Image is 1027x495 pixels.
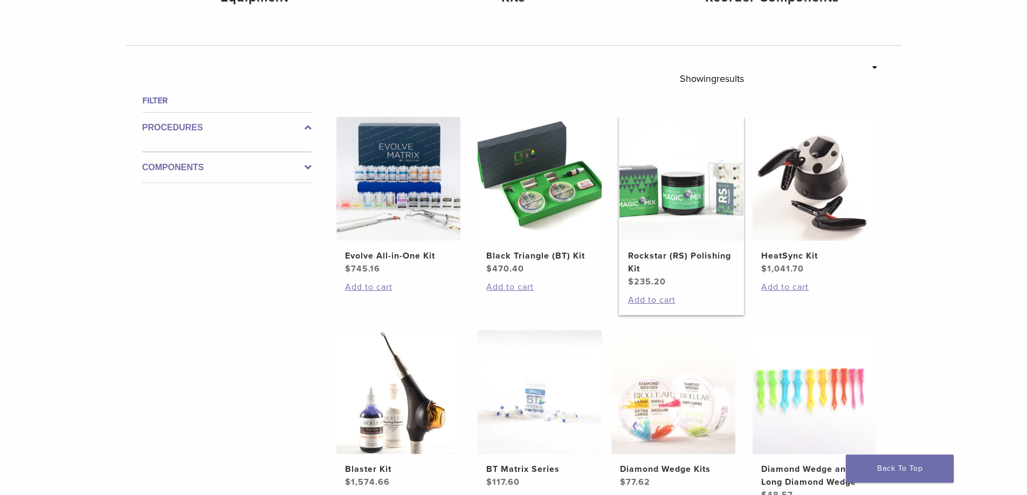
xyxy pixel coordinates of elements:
[486,477,520,487] bdi: 117.60
[345,477,351,487] span: $
[761,463,868,489] h2: Diamond Wedge and Long Diamond Wedge
[477,330,603,489] a: BT Matrix SeriesBT Matrix Series $117.60
[628,276,666,287] bdi: 235.20
[846,455,954,483] a: Back To Top
[486,263,492,274] span: $
[345,463,452,476] h2: Blaster Kit
[477,117,603,275] a: Black Triangle (BT) KitBlack Triangle (BT) Kit $470.40
[486,281,593,294] a: Add to cart: “Black Triangle (BT) Kit”
[345,263,380,274] bdi: 745.16
[620,463,727,476] h2: Diamond Wedge Kits
[611,330,735,454] img: Diamond Wedge Kits
[628,249,735,275] h2: Rockstar (RS) Polishing Kit
[611,330,736,489] a: Diamond Wedge KitsDiamond Wedge Kits $77.62
[345,477,390,487] bdi: 1,574.66
[761,249,868,262] h2: HeatSync Kit
[619,117,743,241] img: Rockstar (RS) Polishing Kit
[628,276,634,287] span: $
[478,117,602,241] img: Black Triangle (BT) Kit
[628,294,735,306] a: Add to cart: “Rockstar (RS) Polishing Kit”
[142,161,312,174] label: Components
[761,281,868,294] a: Add to cart: “HeatSync Kit”
[752,117,878,275] a: HeatSync KitHeatSync Kit $1,041.70
[336,330,461,489] a: Blaster KitBlaster Kit $1,574.66
[486,463,593,476] h2: BT Matrix Series
[345,281,452,294] a: Add to cart: “Evolve All-in-One Kit”
[761,263,767,274] span: $
[620,477,650,487] bdi: 77.62
[753,330,877,454] img: Diamond Wedge and Long Diamond Wedge
[478,330,602,454] img: BT Matrix Series
[142,94,312,107] h4: Filter
[753,117,877,241] img: HeatSync Kit
[680,67,744,90] p: Showing results
[336,117,461,275] a: Evolve All-in-One KitEvolve All-in-One Kit $745.16
[336,330,460,454] img: Blaster Kit
[336,117,460,241] img: Evolve All-in-One Kit
[486,249,593,262] h2: Black Triangle (BT) Kit
[345,249,452,262] h2: Evolve All-in-One Kit
[486,263,524,274] bdi: 470.40
[486,477,492,487] span: $
[619,117,745,288] a: Rockstar (RS) Polishing KitRockstar (RS) Polishing Kit $235.20
[761,263,804,274] bdi: 1,041.70
[142,121,312,134] label: Procedures
[345,263,351,274] span: $
[620,477,626,487] span: $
